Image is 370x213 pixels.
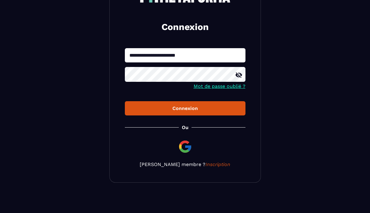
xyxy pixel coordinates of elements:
button: Connexion [125,101,245,115]
h2: Connexion [132,21,238,33]
div: Connexion [130,105,241,111]
img: google [178,139,192,154]
p: Ou [182,125,188,130]
a: Inscription [205,161,230,167]
p: [PERSON_NAME] membre ? [125,161,245,167]
a: Mot de passe oublié ? [194,83,245,89]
